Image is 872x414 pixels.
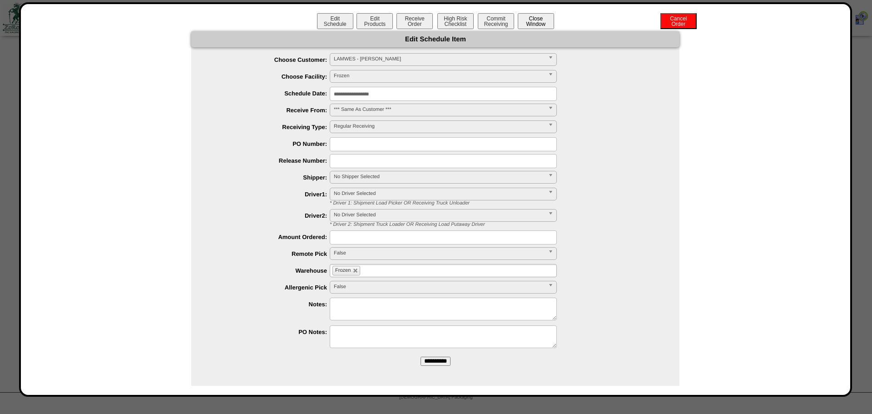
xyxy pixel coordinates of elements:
[396,13,433,29] button: ReceiveOrder
[209,250,330,257] label: Remote Pick
[209,90,330,97] label: Schedule Date:
[209,329,330,335] label: PO Notes:
[209,107,330,114] label: Receive From:
[209,73,330,80] label: Choose Facility:
[517,20,555,27] a: CloseWindow
[518,13,554,29] button: CloseWindow
[209,267,330,274] label: Warehouse
[478,13,514,29] button: CommitReceiving
[209,284,330,291] label: Allergenic Pick
[209,140,330,147] label: PO Number:
[660,13,697,29] button: CancelOrder
[209,157,330,164] label: Release Number:
[209,124,330,130] label: Receiving Type:
[334,281,545,292] span: False
[334,121,545,132] span: Regular Receiving
[334,171,545,182] span: No Shipper Selected
[209,301,330,308] label: Notes:
[357,13,393,29] button: EditProducts
[209,234,330,240] label: Amount Ordered:
[209,56,330,63] label: Choose Customer:
[209,174,330,181] label: Shipper:
[334,70,545,81] span: Frozen
[323,222,679,227] div: * Driver 2: Shipment Truck Loader OR Receiving Load Putaway Driver
[191,31,679,47] div: Edit Schedule Item
[334,188,545,199] span: No Driver Selected
[209,212,330,219] label: Driver2:
[323,200,679,206] div: * Driver 1: Shipment Load Picker OR Receiving Truck Unloader
[437,13,474,29] button: High RiskChecklist
[334,54,545,65] span: LAMWES - [PERSON_NAME]
[317,13,353,29] button: EditSchedule
[436,21,476,27] a: High RiskChecklist
[209,191,330,198] label: Driver1:
[334,209,545,220] span: No Driver Selected
[335,268,351,273] span: Frozen
[334,248,545,259] span: False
